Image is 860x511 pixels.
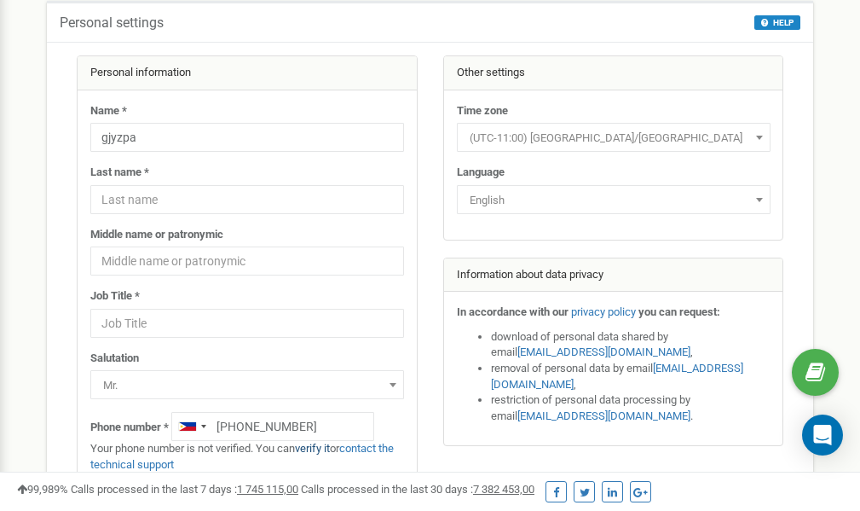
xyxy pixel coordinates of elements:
[463,126,765,150] span: (UTC-11:00) Pacific/Midway
[754,15,800,30] button: HELP
[457,123,771,152] span: (UTC-11:00) Pacific/Midway
[60,15,164,31] h5: Personal settings
[90,442,394,471] a: contact the technical support
[78,56,417,90] div: Personal information
[90,370,404,399] span: Mr.
[517,409,690,422] a: [EMAIL_ADDRESS][DOMAIN_NAME]
[463,189,765,212] span: English
[571,305,636,318] a: privacy policy
[90,420,169,436] label: Phone number *
[90,288,140,305] label: Job Title *
[473,483,534,496] u: 7 382 453,00
[301,483,534,496] span: Calls processed in the last 30 days :
[90,103,127,119] label: Name *
[457,103,508,119] label: Time zone
[295,442,330,455] a: verify it
[457,185,771,214] span: English
[444,56,783,90] div: Other settings
[237,483,298,496] u: 1 745 115,00
[457,305,569,318] strong: In accordance with our
[17,483,68,496] span: 99,989%
[96,374,398,398] span: Mr.
[171,412,374,441] input: +1-800-555-55-55
[172,413,211,440] div: Telephone country code
[491,329,771,361] li: download of personal data shared by email ,
[90,227,223,243] label: Middle name or patronymic
[444,258,783,293] div: Information about data privacy
[90,123,404,152] input: Name
[90,165,149,181] label: Last name *
[517,346,690,358] a: [EMAIL_ADDRESS][DOMAIN_NAME]
[638,305,720,318] strong: you can request:
[90,185,404,214] input: Last name
[491,392,771,424] li: restriction of personal data processing by email .
[90,351,139,367] label: Salutation
[90,309,404,338] input: Job Title
[802,415,843,456] div: Open Intercom Messenger
[90,247,404,276] input: Middle name or patronymic
[71,483,298,496] span: Calls processed in the last 7 days :
[491,362,743,391] a: [EMAIL_ADDRESS][DOMAIN_NAME]
[491,361,771,392] li: removal of personal data by email ,
[457,165,505,181] label: Language
[90,441,404,473] p: Your phone number is not verified. You can or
